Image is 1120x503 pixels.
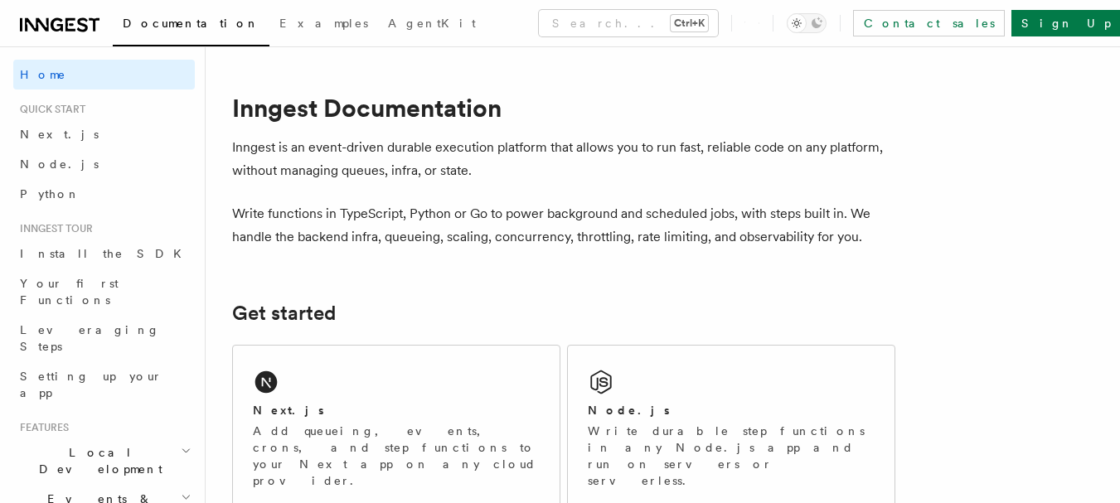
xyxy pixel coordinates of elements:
[13,268,195,315] a: Your first Functions
[588,423,875,489] p: Write durable step functions in any Node.js app and run on servers or serverless.
[232,202,895,249] p: Write functions in TypeScript, Python or Go to power background and scheduled jobs, with steps bu...
[378,5,486,45] a: AgentKit
[123,17,259,30] span: Documentation
[853,10,1005,36] a: Contact sales
[20,157,99,171] span: Node.js
[20,370,162,399] span: Setting up your app
[13,119,195,149] a: Next.js
[20,247,192,260] span: Install the SDK
[787,13,827,33] button: Toggle dark mode
[253,402,324,418] h2: Next.js
[20,277,119,307] span: Your first Functions
[13,315,195,361] a: Leveraging Steps
[13,222,93,235] span: Inngest tour
[13,103,85,116] span: Quick start
[13,438,195,484] button: Local Development
[20,323,160,353] span: Leveraging Steps
[13,361,195,408] a: Setting up your app
[13,179,195,209] a: Python
[232,93,895,123] h1: Inngest Documentation
[388,17,476,30] span: AgentKit
[232,302,336,325] a: Get started
[113,5,269,46] a: Documentation
[269,5,378,45] a: Examples
[13,421,69,434] span: Features
[13,60,195,89] a: Home
[13,444,181,477] span: Local Development
[20,128,99,141] span: Next.js
[279,17,368,30] span: Examples
[20,187,80,201] span: Python
[232,136,895,182] p: Inngest is an event-driven durable execution platform that allows you to run fast, reliable code ...
[588,402,670,418] h2: Node.js
[13,149,195,179] a: Node.js
[539,10,718,36] button: Search...Ctrl+K
[253,423,540,489] p: Add queueing, events, crons, and step functions to your Next app on any cloud provider.
[671,15,708,31] kbd: Ctrl+K
[13,239,195,268] a: Install the SDK
[20,66,66,83] span: Home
